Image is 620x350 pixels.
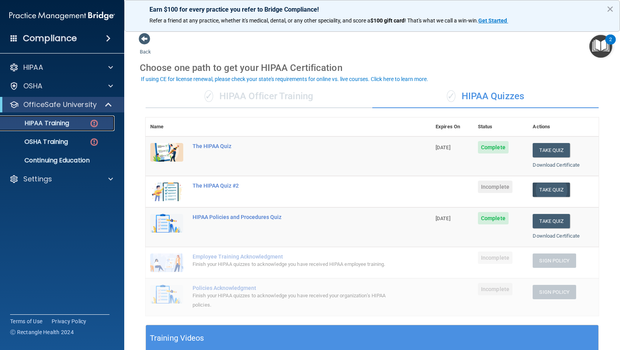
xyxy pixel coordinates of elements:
p: OSHA [23,81,43,91]
span: [DATE] [436,145,450,150]
button: Open Resource Center, 2 new notifications [589,35,612,58]
strong: $100 gift card [370,17,405,24]
div: HIPAA Policies and Procedures Quiz [193,214,392,220]
span: ✓ [447,90,455,102]
span: ✓ [205,90,213,102]
div: Choose one path to get your HIPAA Certification [140,57,604,79]
th: Actions [528,117,599,136]
th: Name [146,117,188,136]
a: Download Certificate [533,233,580,239]
button: Close [606,3,614,15]
div: If using CE for license renewal, please check your state's requirements for online vs. live cours... [141,76,428,82]
p: HIPAA [23,63,43,72]
button: Take Quiz [533,183,570,197]
a: HIPAA [9,63,113,72]
p: OfficeSafe University [23,100,97,109]
span: Incomplete [478,181,512,193]
p: Continuing Education [5,157,111,164]
span: Refer a friend at any practice, whether it's medical, dental, or any other speciality, and score a [149,17,370,24]
button: Sign Policy [533,285,576,299]
a: OSHA [9,81,113,91]
th: Status [473,117,528,136]
a: Settings [9,174,113,184]
span: Incomplete [478,283,512,295]
a: OfficeSafe University [9,100,113,109]
div: The HIPAA Quiz [193,143,392,149]
div: Employee Training Acknowledgment [193,253,392,260]
button: If using CE for license renewal, please check your state's requirements for online vs. live cours... [140,75,429,83]
a: Back [140,40,151,55]
h5: Training Videos [150,331,204,345]
a: Download Certificate [533,162,580,168]
button: Take Quiz [533,214,570,228]
p: Earn $100 for every practice you refer to Bridge Compliance! [149,6,595,13]
div: Finish your HIPAA quizzes to acknowledge you have received HIPAA employee training. [193,260,392,269]
button: Sign Policy [533,253,576,268]
button: Take Quiz [533,143,570,157]
h4: Compliance [23,33,77,44]
a: Privacy Policy [52,317,87,325]
div: Policies Acknowledgment [193,285,392,291]
p: HIPAA Training [5,119,69,127]
span: [DATE] [436,216,450,221]
div: Finish your HIPAA quizzes to acknowledge you have received your organization’s HIPAA policies. [193,291,392,310]
img: danger-circle.6113f641.png [89,119,99,128]
div: HIPAA Officer Training [146,85,372,108]
p: Settings [23,174,52,184]
img: danger-circle.6113f641.png [89,137,99,147]
th: Expires On [431,117,473,136]
p: OSHA Training [5,138,68,146]
span: ! That's what we call a win-win. [405,17,478,24]
span: Ⓒ Rectangle Health 2024 [10,328,74,336]
span: Complete [478,212,509,224]
div: 2 [609,40,612,50]
a: Get Started [478,17,508,24]
strong: Get Started [478,17,507,24]
a: Terms of Use [10,317,42,325]
div: The HIPAA Quiz #2 [193,183,392,189]
img: PMB logo [9,8,115,24]
span: Complete [478,141,509,153]
span: Incomplete [478,252,512,264]
div: HIPAA Quizzes [372,85,599,108]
